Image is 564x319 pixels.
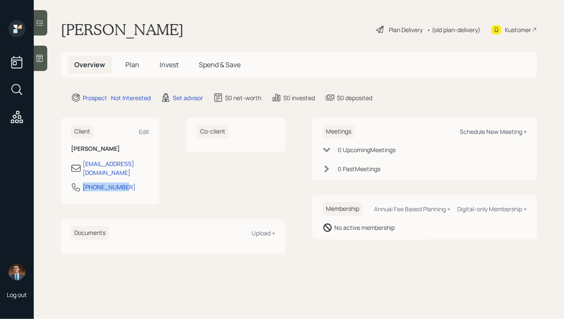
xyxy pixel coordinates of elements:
div: $0 deposited [337,93,372,102]
div: Schedule New Meeting + [460,128,527,136]
div: Upload + [252,229,275,237]
div: • (old plan-delivery) [427,25,480,34]
h1: [PERSON_NAME] [61,20,184,39]
span: Plan [125,60,139,69]
div: [EMAIL_ADDRESS][DOMAIN_NAME] [83,159,149,177]
div: 0 Past Meeting s [338,164,380,173]
img: hunter_neumayer.jpg [8,264,25,281]
span: Spend & Save [199,60,241,69]
div: [PHONE_NUMBER] [83,183,136,191]
span: Invest [160,60,179,69]
h6: Meetings [323,125,355,139]
span: Overview [74,60,105,69]
div: Annual Fee Based Planning + [374,205,450,213]
div: Kustomer [505,25,531,34]
div: 0 Upcoming Meeting s [338,145,396,154]
div: Edit [139,128,149,136]
div: Digital-only Membership + [457,205,527,213]
h6: [PERSON_NAME] [71,145,149,153]
div: Set advisor [173,93,203,102]
div: Log out [7,291,27,299]
div: Prospect · Not Interested [83,93,151,102]
div: $0 net-worth [225,93,261,102]
h6: Client [71,125,94,139]
div: $0 invested [283,93,315,102]
h6: Co-client [197,125,229,139]
h6: Documents [71,226,109,240]
div: No active membership [334,223,395,232]
h6: Membership [323,202,363,216]
div: Plan Delivery [389,25,423,34]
